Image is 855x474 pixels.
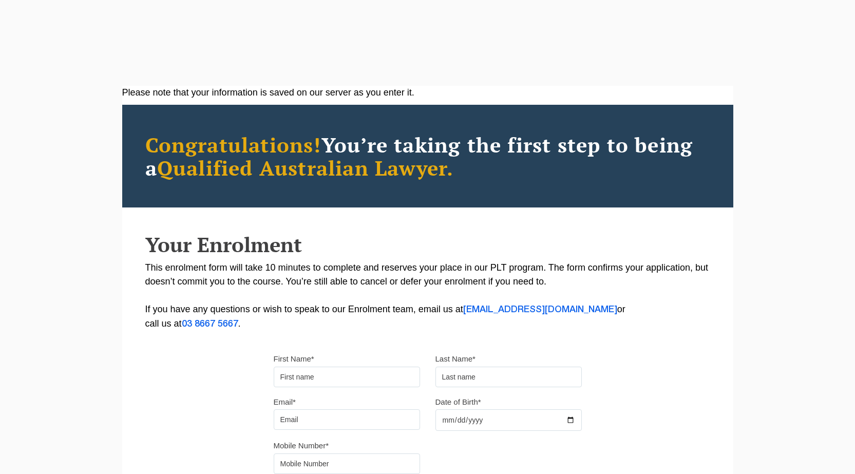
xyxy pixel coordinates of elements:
label: Date of Birth* [435,397,481,407]
input: Last name [435,367,582,387]
input: First name [274,367,420,387]
a: 03 8667 5667 [182,320,238,328]
input: Email [274,409,420,430]
input: Mobile Number [274,453,420,474]
p: This enrolment form will take 10 minutes to complete and reserves your place in our PLT program. ... [145,261,710,331]
label: Email* [274,397,296,407]
span: Congratulations! [145,131,321,158]
h2: You’re taking the first step to being a [145,133,710,179]
label: First Name* [274,354,314,364]
span: Qualified Australian Lawyer. [157,154,454,181]
label: Last Name* [435,354,476,364]
h2: Your Enrolment [145,233,710,256]
div: Please note that your information is saved on our server as you enter it. [122,86,733,100]
a: [EMAIL_ADDRESS][DOMAIN_NAME] [463,306,617,314]
label: Mobile Number* [274,441,329,451]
